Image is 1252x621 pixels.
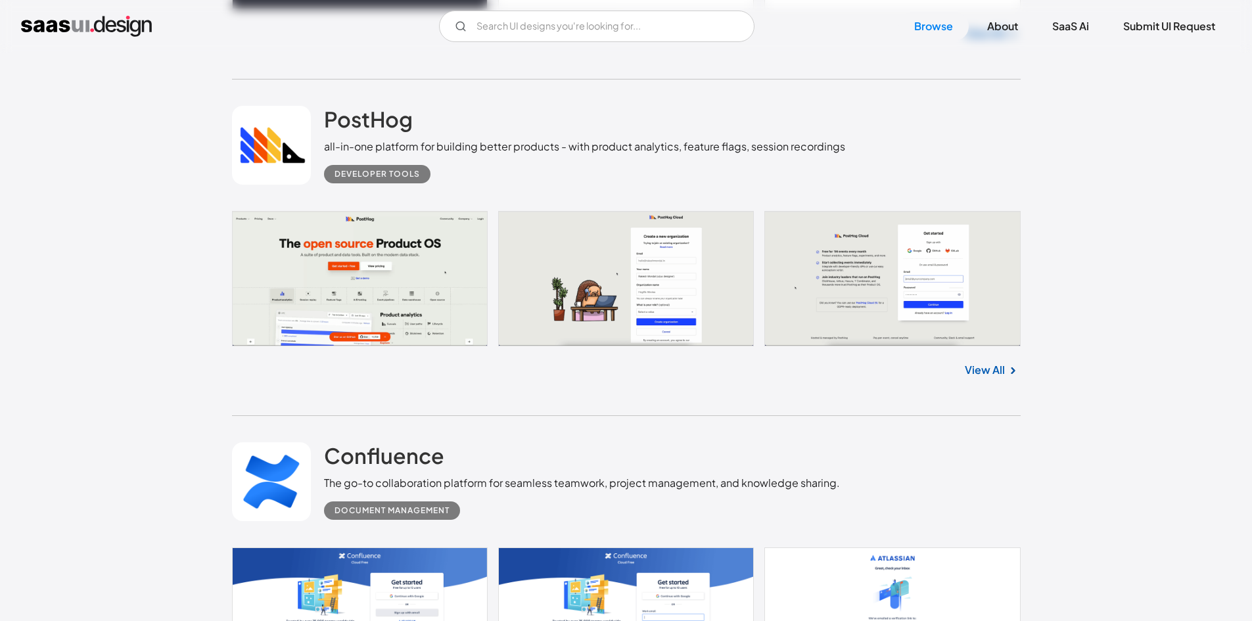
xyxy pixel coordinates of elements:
a: About [971,12,1034,41]
div: The go-to collaboration platform for seamless teamwork, project management, and knowledge sharing. [324,475,840,491]
div: Developer tools [335,166,420,182]
a: Submit UI Request [1107,12,1231,41]
a: Confluence [324,442,444,475]
a: View All [965,362,1005,378]
form: Email Form [439,11,754,42]
a: home [21,16,152,37]
a: PostHog [324,106,413,139]
div: all-in-one platform for building better products - with product analytics, feature flags, session... [324,139,845,154]
h2: Confluence [324,442,444,469]
a: SaaS Ai [1036,12,1105,41]
h2: PostHog [324,106,413,132]
a: Browse [898,12,969,41]
div: Document Management [335,503,450,518]
input: Search UI designs you're looking for... [439,11,754,42]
